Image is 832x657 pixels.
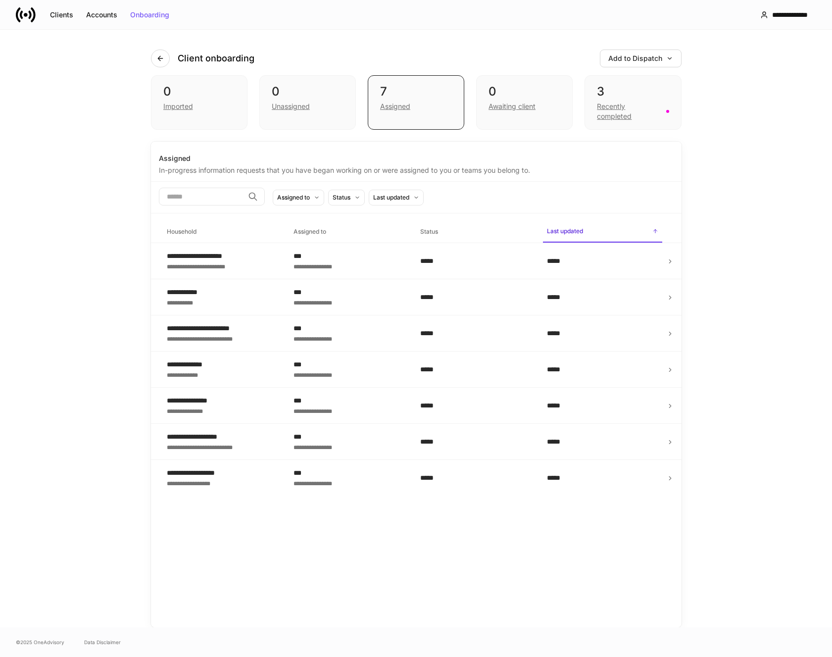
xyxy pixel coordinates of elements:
div: 0 [163,84,235,100]
h6: Status [420,227,438,236]
div: Imported [163,101,193,111]
span: Status [416,222,535,242]
div: Assigned to [277,193,310,202]
div: Last updated [373,193,409,202]
button: Last updated [369,190,424,205]
button: Status [328,190,365,205]
h4: Client onboarding [178,52,254,64]
div: 0 [272,84,343,100]
span: Assigned to [290,222,408,242]
div: 3 [597,84,669,100]
div: Status [333,193,350,202]
h6: Household [167,227,196,236]
div: 7 [380,84,452,100]
div: Recently completed [597,101,660,121]
div: 0Unassigned [259,75,356,130]
div: Add to Dispatch [608,55,673,62]
button: Clients [44,7,80,23]
div: Unassigned [272,101,310,111]
div: Assigned [159,153,674,163]
div: Awaiting client [489,101,536,111]
div: 3Recently completed [585,75,681,130]
button: Assigned to [273,190,324,205]
button: Add to Dispatch [600,50,682,67]
div: Clients [50,11,73,18]
div: In-progress information requests that you have began working on or were assigned to you or teams ... [159,163,674,175]
span: Household [163,222,282,242]
div: 7Assigned [368,75,464,130]
div: 0 [489,84,560,100]
div: 0Imported [151,75,247,130]
div: 0Awaiting client [476,75,573,130]
div: Accounts [86,11,117,18]
h6: Assigned to [294,227,326,236]
div: Assigned [380,101,410,111]
button: Onboarding [124,7,176,23]
a: Data Disclaimer [84,638,121,646]
span: © 2025 OneAdvisory [16,638,64,646]
div: Onboarding [130,11,169,18]
button: Accounts [80,7,124,23]
span: Last updated [543,221,662,243]
h6: Last updated [547,226,583,236]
